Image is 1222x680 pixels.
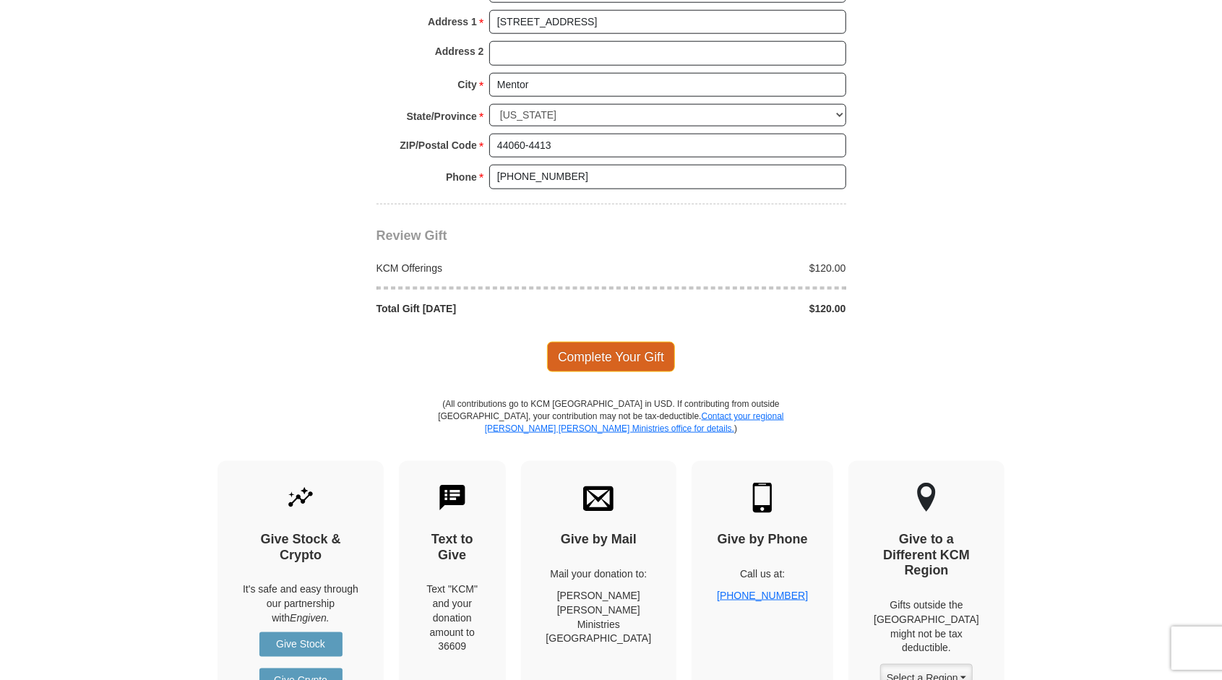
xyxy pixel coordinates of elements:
i: Engiven. [290,612,329,624]
span: Complete Your Gift [547,342,675,372]
strong: Phone [446,167,477,187]
strong: ZIP/Postal Code [400,135,477,155]
span: Review Gift [377,228,447,243]
p: Call us at: [717,567,808,581]
strong: Address 2 [435,41,484,61]
strong: Address 1 [428,12,477,32]
img: give-by-stock.svg [285,483,316,513]
strong: City [457,74,476,95]
h4: Give by Mail [546,532,652,548]
div: Text "KCM" and your donation amount to 36609 [424,582,481,654]
p: It's safe and easy through our partnership with [243,582,358,625]
div: $120.00 [611,301,854,316]
p: (All contributions go to KCM [GEOGRAPHIC_DATA] in USD. If contributing from outside [GEOGRAPHIC_D... [438,398,785,461]
h4: Give Stock & Crypto [243,532,358,563]
p: [PERSON_NAME] [PERSON_NAME] Ministries [GEOGRAPHIC_DATA] [546,588,652,646]
a: [PHONE_NUMBER] [717,590,808,601]
img: text-to-give.svg [437,483,468,513]
h4: Text to Give [424,532,481,563]
h4: Give to a Different KCM Region [874,532,979,579]
img: other-region [916,483,937,513]
strong: State/Province [407,106,477,126]
div: $120.00 [611,261,854,275]
div: KCM Offerings [369,261,611,275]
p: Gifts outside the [GEOGRAPHIC_DATA] might not be tax deductible. [874,598,979,655]
img: envelope.svg [583,483,614,513]
a: Give Stock [259,632,343,657]
p: Mail your donation to: [546,567,652,581]
div: Total Gift [DATE] [369,301,611,316]
img: mobile.svg [747,483,778,513]
h4: Give by Phone [717,532,808,548]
